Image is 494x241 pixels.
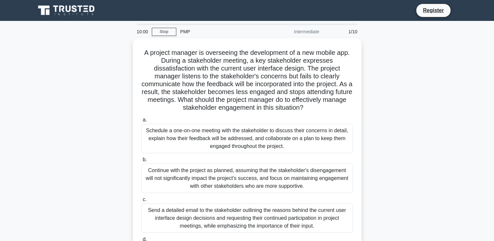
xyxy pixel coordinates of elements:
[141,203,353,233] div: Send a detailed email to the stakeholder outlining the reasons behind the current user interface ...
[141,49,354,112] h5: A project manager is overseeing the development of a new mobile app. During a stakeholder meeting...
[266,25,323,38] div: Intermediate
[176,25,266,38] div: PMP
[323,25,361,38] div: 1/10
[141,124,353,153] div: Schedule a one-on-one meeting with the stakeholder to discuss their concerns in detail, explain h...
[143,117,147,122] span: a.
[152,28,176,36] a: Stop
[419,6,448,14] a: Register
[143,157,147,162] span: b.
[141,164,353,193] div: Continue with the project as planned, assuming that the stakeholder's disengagement will not sign...
[143,197,147,202] span: c.
[133,25,152,38] div: 10:00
